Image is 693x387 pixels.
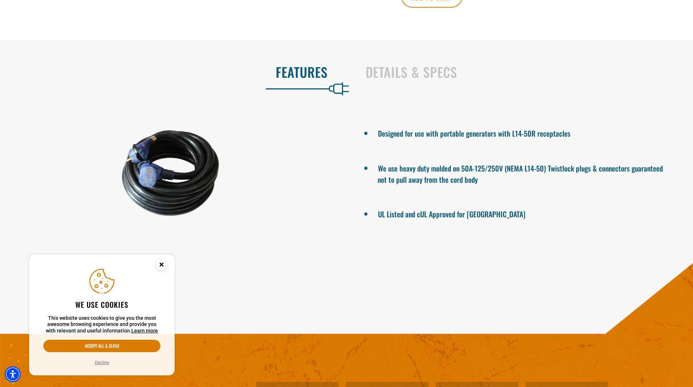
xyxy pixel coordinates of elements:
h2: Features [15,64,328,80]
button: Accept all & close [43,340,160,352]
li: UL Listed and cUL Approved for [GEOGRAPHIC_DATA] [378,207,668,220]
button: Decline [93,359,111,366]
h2: Details & Specs [366,64,678,80]
div: Accessibility Menu [5,366,21,382]
p: This website uses cookies to give you the most awesome browsing experience and provide you with r... [43,315,160,334]
h2: We use cookies [43,300,160,309]
aside: Cookie Consent [29,254,175,376]
button: Close this option [148,254,175,277]
li: We use heavy duty molded on 50A-125/250V (NEMA L14-50) Twistlock plugs & connectors guaranteed no... [378,161,668,185]
li: Designed for use with portable generators with L14-50R receptacles [378,126,668,139]
a: This website uses cookies to give you the most awesome browsing experience and provide you with r... [131,328,158,334]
